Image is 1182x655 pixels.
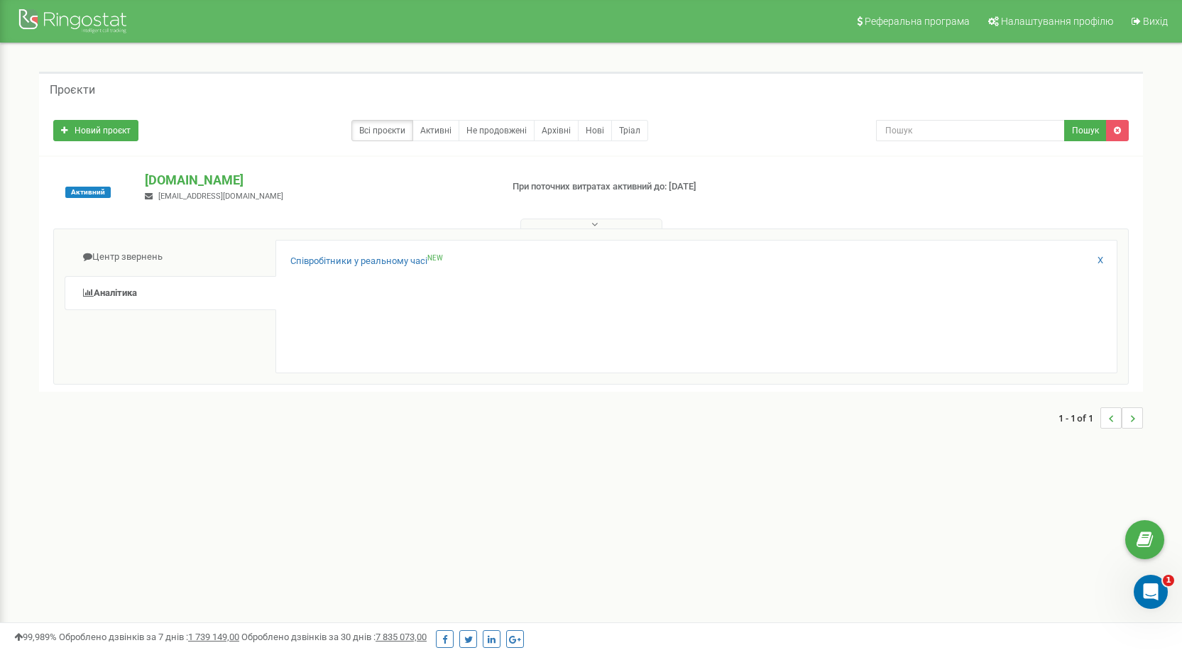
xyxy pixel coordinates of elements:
a: Активні [412,120,459,141]
span: Реферальна програма [865,16,970,27]
h5: Проєкти [50,84,95,97]
a: Не продовжені [459,120,535,141]
span: Оброблено дзвінків за 7 днів : [59,632,239,642]
span: 1 - 1 of 1 [1058,407,1100,429]
a: Тріал [611,120,648,141]
span: Оброблено дзвінків за 30 днів : [241,632,427,642]
nav: ... [1058,393,1143,443]
p: При поточних витратах активний до: [DATE] [513,180,765,194]
a: Всі проєкти [351,120,413,141]
a: Нові [578,120,612,141]
span: 1 [1163,575,1174,586]
span: Налаштування профілю [1001,16,1113,27]
span: 99,989% [14,632,57,642]
u: 1 739 149,00 [188,632,239,642]
sup: NEW [427,254,443,262]
span: Вихід [1143,16,1168,27]
input: Пошук [876,120,1065,141]
p: [DOMAIN_NAME] [145,171,489,189]
a: Архівні [534,120,579,141]
iframe: Intercom live chat [1134,575,1168,609]
a: Центр звернень [65,240,276,275]
button: Пошук [1064,120,1107,141]
a: Співробітники у реальному часіNEW [290,255,443,268]
a: X [1098,254,1103,268]
a: Аналiтика [65,276,276,311]
span: [EMAIL_ADDRESS][DOMAIN_NAME] [158,192,283,201]
span: Активний [65,187,111,198]
u: 7 835 073,00 [376,632,427,642]
a: Новий проєкт [53,120,138,141]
